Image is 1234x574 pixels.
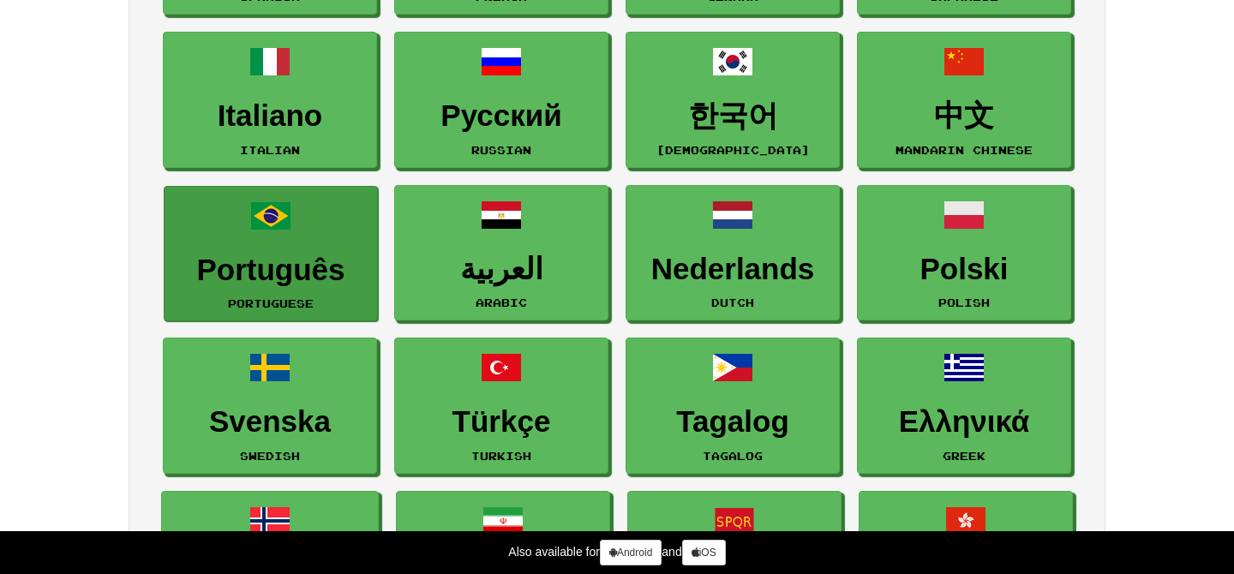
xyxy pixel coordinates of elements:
small: Turkish [471,450,531,462]
small: Mandarin Chinese [896,144,1033,156]
small: Polish [938,296,990,308]
h3: Nederlands [635,253,830,286]
h3: Svenska [172,405,368,439]
small: Italian [240,144,300,156]
h3: 中文 [866,99,1062,133]
a: العربيةArabic [394,185,608,321]
a: NederlandsDutch [626,185,840,321]
a: PortuguêsPortuguese [164,186,378,322]
small: Greek [943,450,985,462]
h3: 한국어 [635,99,830,133]
a: 中文Mandarin Chinese [857,32,1071,168]
h3: Tagalog [635,405,830,439]
small: Dutch [711,296,754,308]
h3: Português [173,254,368,287]
a: ΕλληνικάGreek [857,338,1071,474]
small: Tagalog [703,450,763,462]
a: Android [600,540,662,565]
small: Russian [471,144,531,156]
a: iOS [682,540,726,565]
a: SvenskaSwedish [163,338,377,474]
a: ItalianoItalian [163,32,377,168]
a: TagalogTagalog [626,338,840,474]
a: 한국어[DEMOGRAPHIC_DATA] [626,32,840,168]
h3: Italiano [172,99,368,133]
small: Swedish [240,450,300,462]
small: Portuguese [228,297,314,309]
h3: العربية [404,253,599,286]
h3: Русский [404,99,599,133]
h3: Polski [866,253,1062,286]
a: РусскийRussian [394,32,608,168]
h3: Ελληνικά [866,405,1062,439]
small: Arabic [476,296,527,308]
h3: Türkçe [404,405,599,439]
a: PolskiPolish [857,185,1071,321]
a: TürkçeTurkish [394,338,608,474]
small: [DEMOGRAPHIC_DATA] [656,144,810,156]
